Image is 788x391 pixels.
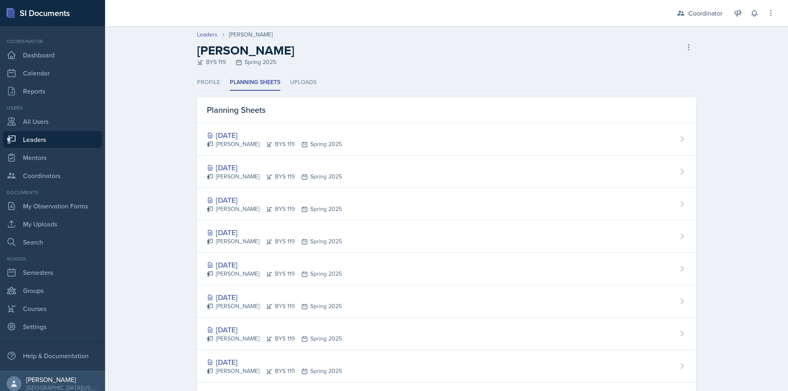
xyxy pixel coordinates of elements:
[3,38,102,45] div: Coordinator
[197,318,696,350] a: [DATE] [PERSON_NAME]BYS 119Spring 2025
[3,104,102,112] div: Users
[3,234,102,250] a: Search
[197,123,696,155] a: [DATE] [PERSON_NAME]BYS 119Spring 2025
[3,47,102,63] a: Dashboard
[3,318,102,335] a: Settings
[3,198,102,214] a: My Observation Forms
[229,30,273,39] div: [PERSON_NAME]
[3,300,102,317] a: Courses
[3,149,102,166] a: Mentors
[3,255,102,263] div: School
[230,75,280,91] li: Planning Sheets
[3,348,102,364] div: Help & Documentation
[197,43,294,58] h2: [PERSON_NAME]
[207,270,342,278] div: [PERSON_NAME] BYS 119 Spring 2025
[207,194,342,206] div: [DATE]
[3,264,102,281] a: Semesters
[207,172,342,181] div: [PERSON_NAME] BYS 119 Spring 2025
[207,130,342,141] div: [DATE]
[207,292,342,303] div: [DATE]
[207,237,342,246] div: [PERSON_NAME] BYS 119 Spring 2025
[3,65,102,81] a: Calendar
[290,75,316,91] li: Uploads
[197,220,696,253] a: [DATE] [PERSON_NAME]BYS 119Spring 2025
[3,216,102,232] a: My Uploads
[197,350,696,382] a: [DATE] [PERSON_NAME]BYS 119Spring 2025
[197,253,696,285] a: [DATE] [PERSON_NAME]BYS 119Spring 2025
[207,367,342,375] div: [PERSON_NAME] BYS 119 Spring 2025
[197,75,220,91] li: Profile
[197,58,294,66] div: BYS 119 Spring 2025
[197,155,696,188] a: [DATE] [PERSON_NAME]BYS 119Spring 2025
[207,357,342,368] div: [DATE]
[197,285,696,318] a: [DATE] [PERSON_NAME]BYS 119Spring 2025
[207,302,342,311] div: [PERSON_NAME] BYS 119 Spring 2025
[26,375,98,384] div: [PERSON_NAME]
[3,167,102,184] a: Coordinators
[3,131,102,148] a: Leaders
[688,8,722,18] div: Coordinator
[207,259,342,270] div: [DATE]
[3,282,102,299] a: Groups
[207,227,342,238] div: [DATE]
[207,140,342,149] div: [PERSON_NAME] BYS 119 Spring 2025
[207,162,342,173] div: [DATE]
[207,324,342,335] div: [DATE]
[197,30,218,39] a: Leaders
[3,83,102,99] a: Reports
[207,205,342,213] div: [PERSON_NAME] BYS 119 Spring 2025
[3,113,102,130] a: All Users
[197,188,696,220] a: [DATE] [PERSON_NAME]BYS 119Spring 2025
[3,189,102,196] div: Documents
[207,334,342,343] div: [PERSON_NAME] BYS 119 Spring 2025
[197,97,696,123] div: Planning Sheets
